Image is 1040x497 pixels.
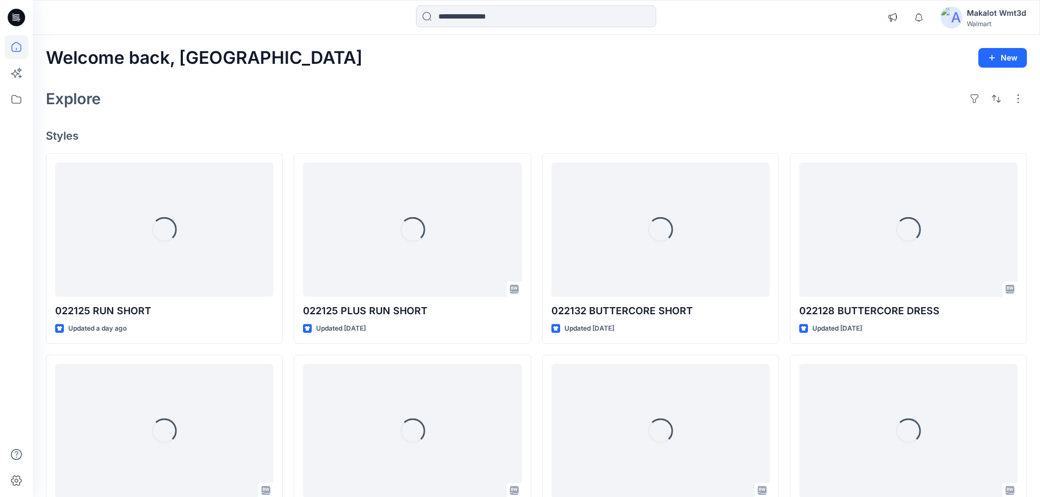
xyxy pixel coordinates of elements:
[55,303,274,319] p: 022125 RUN SHORT
[46,48,362,68] h2: Welcome back, [GEOGRAPHIC_DATA]
[799,303,1018,319] p: 022128 BUTTERCORE DRESS
[303,303,521,319] p: 022125 PLUS RUN SHORT
[967,7,1026,20] div: Makalot Wmt3d
[812,323,862,334] p: Updated [DATE]
[46,129,1027,142] h4: Styles
[316,323,366,334] p: Updated [DATE]
[564,323,614,334] p: Updated [DATE]
[978,48,1027,68] button: New
[967,20,1026,28] div: Walmart
[68,323,127,334] p: Updated a day ago
[941,7,962,28] img: avatar
[551,303,770,319] p: 022132 BUTTERCORE SHORT
[46,90,101,107] h2: Explore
